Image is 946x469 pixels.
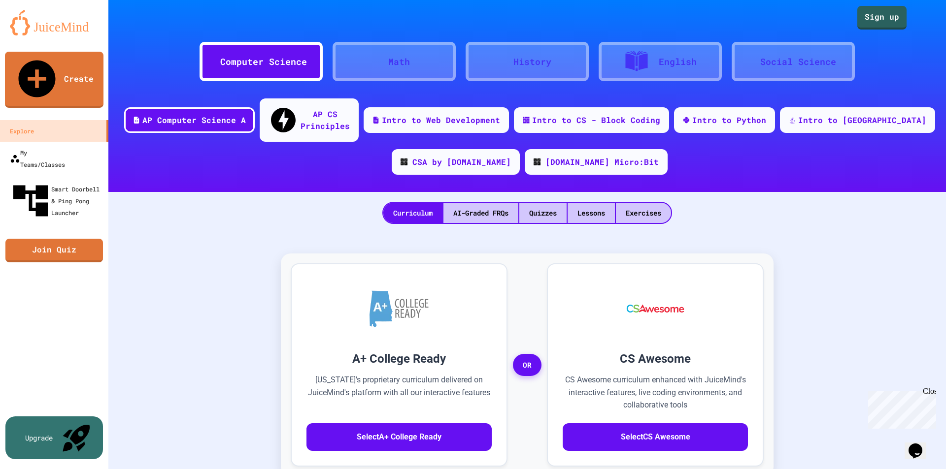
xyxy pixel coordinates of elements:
div: Quizzes [519,203,567,223]
button: SelectA+ College Ready [306,423,492,451]
h3: A+ College Ready [306,350,492,368]
div: AP CS Principles [301,108,350,132]
div: AP Computer Science A [142,114,246,126]
div: Intro to Python [692,114,766,126]
iframe: chat widget [864,387,936,429]
div: Intro to [GEOGRAPHIC_DATA] [798,114,926,126]
div: History [513,55,551,68]
span: OR [513,354,541,376]
div: Intro to Web Development [382,114,500,126]
div: Intro to CS - Block Coding [532,114,660,126]
div: English [659,55,697,68]
img: logo-orange.svg [10,10,99,35]
div: My Teams/Classes [10,147,65,170]
div: AI-Graded FRQs [443,203,518,223]
div: Upgrade [25,433,53,443]
a: Create [5,52,103,108]
img: CODE_logo_RGB.png [534,158,541,165]
div: Chat with us now!Close [4,4,68,63]
a: Join Quiz [5,239,103,262]
a: Sign up [857,6,907,30]
img: A+ College Ready [370,290,429,327]
img: CS Awesome [617,279,694,338]
div: Math [388,55,410,68]
p: CS Awesome curriculum enhanced with JuiceMind's interactive features, live coding environments, a... [563,374,748,411]
div: Social Science [760,55,836,68]
div: CSA by [DOMAIN_NAME] [412,156,511,168]
img: CODE_logo_RGB.png [401,158,407,165]
div: Smart Doorbell & Ping Pong Launcher [10,180,104,221]
div: Curriculum [383,203,442,223]
p: [US_STATE]'s proprietary curriculum delivered on JuiceMind's platform with all our interactive fe... [306,374,492,411]
h3: CS Awesome [563,350,748,368]
div: Exercises [616,203,671,223]
button: SelectCS Awesome [563,423,748,451]
div: Explore [10,125,34,137]
div: Computer Science [220,55,307,68]
div: [DOMAIN_NAME] Micro:Bit [545,156,659,168]
iframe: chat widget [905,430,936,459]
div: Lessons [568,203,615,223]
